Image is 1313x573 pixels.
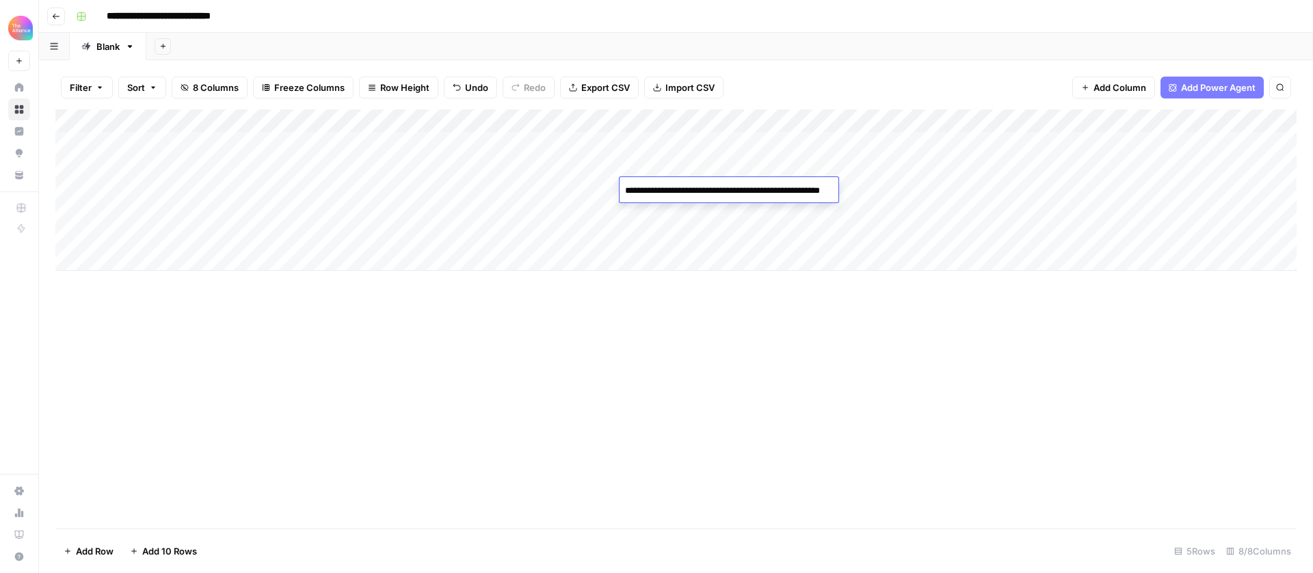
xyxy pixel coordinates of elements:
span: Import CSV [665,81,715,94]
span: Undo [465,81,488,94]
img: Alliance Logo [8,16,33,40]
span: Add Row [76,544,114,558]
button: Freeze Columns [253,77,354,98]
button: Sort [118,77,166,98]
button: Add Row [55,540,122,562]
button: Workspace: Alliance [8,11,30,45]
a: Insights [8,120,30,142]
button: Filter [61,77,113,98]
a: Your Data [8,164,30,186]
div: 8/8 Columns [1221,540,1297,562]
button: Undo [444,77,497,98]
button: Row Height [359,77,438,98]
button: 8 Columns [172,77,248,98]
a: Home [8,77,30,98]
button: Help + Support [8,546,30,568]
button: Import CSV [644,77,724,98]
button: Add 10 Rows [122,540,205,562]
span: Add 10 Rows [142,544,197,558]
a: Usage [8,502,30,524]
a: Learning Hub [8,524,30,546]
span: Row Height [380,81,429,94]
div: 5 Rows [1169,540,1221,562]
span: Freeze Columns [274,81,345,94]
span: Export CSV [581,81,630,94]
a: Opportunities [8,142,30,164]
button: Redo [503,77,555,98]
button: Export CSV [560,77,639,98]
a: Blank [70,33,146,60]
a: Settings [8,480,30,502]
span: Add Column [1093,81,1146,94]
span: Filter [70,81,92,94]
span: Redo [524,81,546,94]
div: Blank [96,40,120,53]
a: Browse [8,98,30,120]
button: Add Power Agent [1161,77,1264,98]
span: Sort [127,81,145,94]
span: Add Power Agent [1181,81,1256,94]
button: Add Column [1072,77,1155,98]
span: 8 Columns [193,81,239,94]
